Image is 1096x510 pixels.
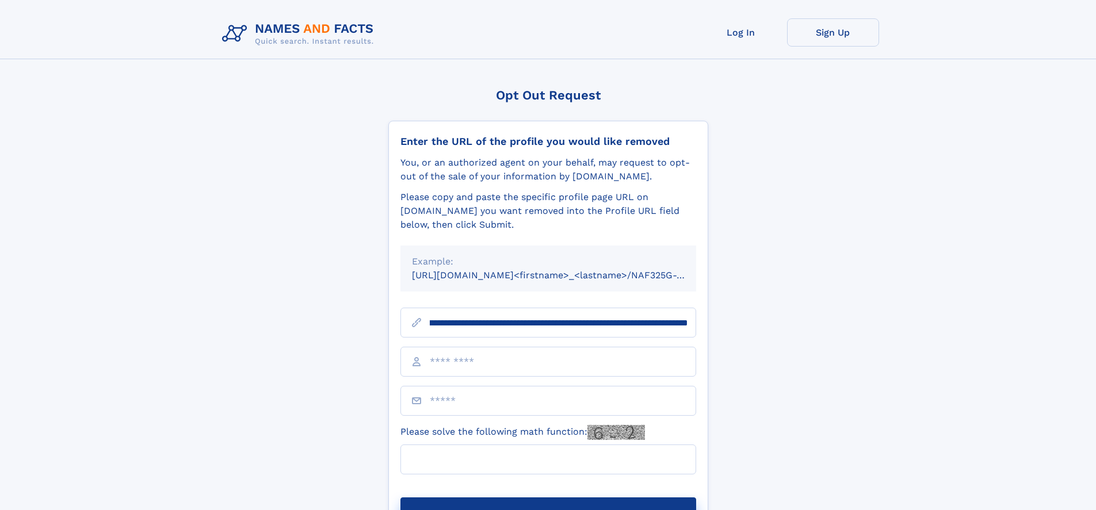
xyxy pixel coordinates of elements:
[400,156,696,183] div: You, or an authorized agent on your behalf, may request to opt-out of the sale of your informatio...
[412,255,685,269] div: Example:
[412,270,718,281] small: [URL][DOMAIN_NAME]<firstname>_<lastname>/NAF325G-xxxxxxxx
[787,18,879,47] a: Sign Up
[400,135,696,148] div: Enter the URL of the profile you would like removed
[400,425,645,440] label: Please solve the following math function:
[217,18,383,49] img: Logo Names and Facts
[695,18,787,47] a: Log In
[388,88,708,102] div: Opt Out Request
[400,190,696,232] div: Please copy and paste the specific profile page URL on [DOMAIN_NAME] you want removed into the Pr...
